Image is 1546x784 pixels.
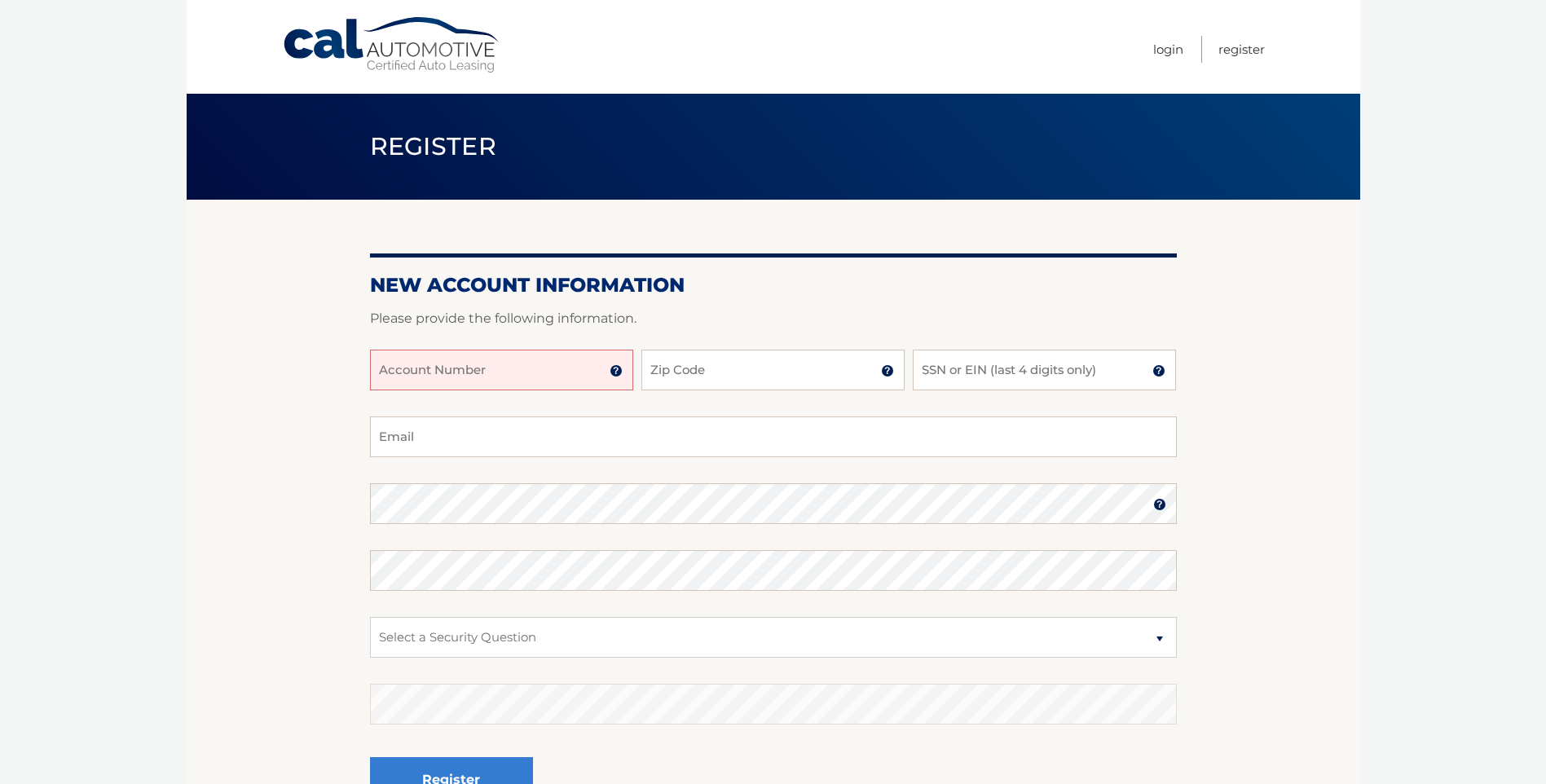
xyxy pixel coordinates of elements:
a: Login [1153,36,1183,63]
input: Account Number [370,350,633,390]
a: Register [1218,36,1265,63]
img: tooltip.svg [1153,498,1166,511]
img: tooltip.svg [610,364,623,377]
span: Register [370,131,497,161]
input: Email [370,416,1177,457]
img: tooltip.svg [1152,364,1165,377]
input: Zip Code [641,350,905,390]
h2: New Account Information [370,273,1177,297]
input: SSN or EIN (last 4 digits only) [913,350,1176,390]
a: Cal Automotive [282,16,502,74]
p: Please provide the following information. [370,307,1177,330]
img: tooltip.svg [881,364,894,377]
